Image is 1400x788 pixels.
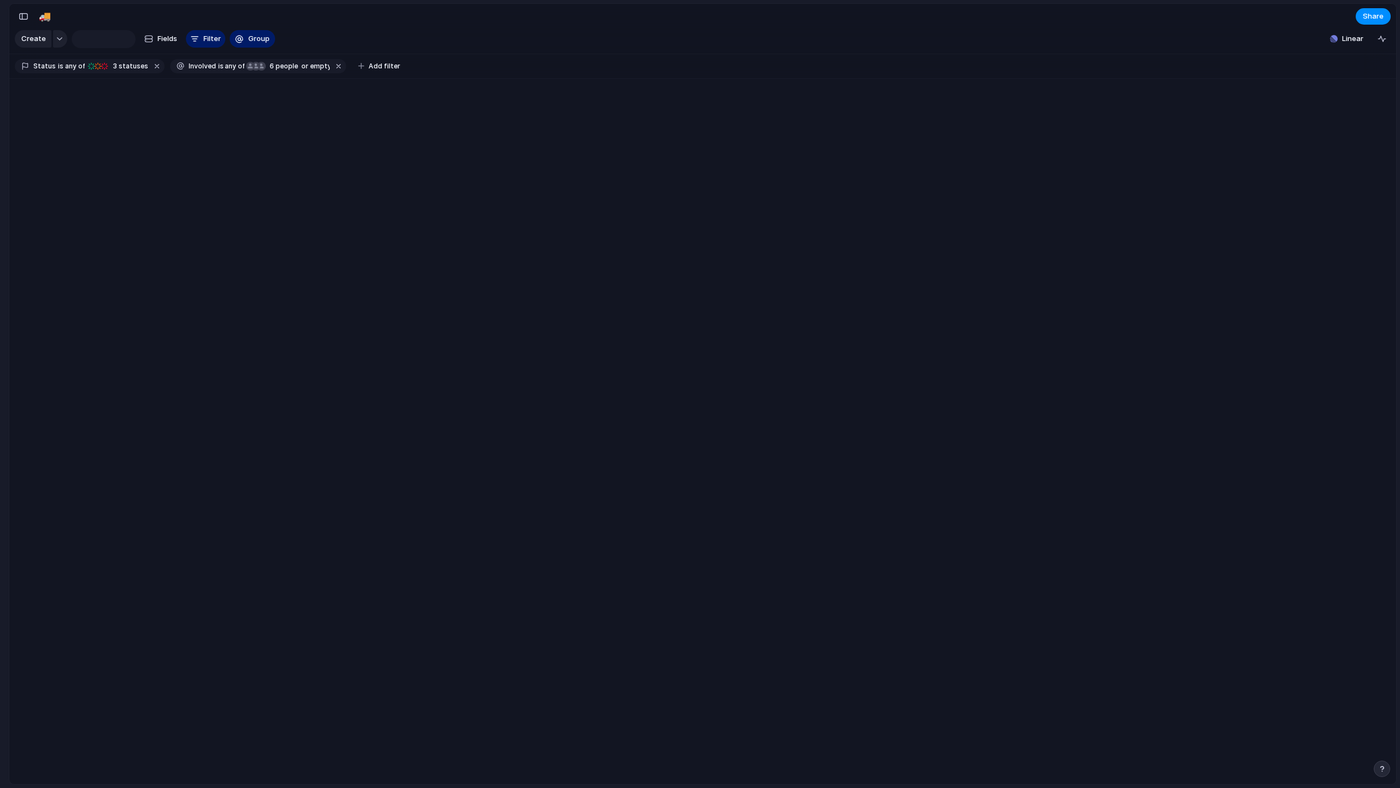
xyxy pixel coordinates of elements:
span: Status [33,61,56,71]
span: is [218,61,224,71]
span: Involved [189,61,216,71]
button: Group [230,30,275,48]
div: 🚚 [39,9,51,24]
span: Group [248,33,270,44]
button: Create [15,30,51,48]
span: Create [21,33,46,44]
button: Share [1356,8,1391,25]
span: statuses [110,61,148,71]
button: Add filter [352,59,407,74]
span: Filter [203,33,221,44]
button: isany of [56,60,87,72]
button: Fields [140,30,182,48]
button: 3 statuses [86,60,150,72]
button: Filter [186,30,225,48]
span: Linear [1342,33,1363,44]
button: Linear [1326,31,1368,47]
span: 3 [110,62,119,70]
button: 6 peopleor empty [246,60,332,72]
button: isany of [216,60,247,72]
span: any of [224,61,245,71]
span: or empty [300,61,330,71]
span: 6 [266,62,276,70]
span: is [58,61,63,71]
span: people [266,61,298,71]
span: Share [1363,11,1384,22]
span: Add filter [369,61,400,71]
span: Fields [157,33,177,44]
span: any of [63,61,85,71]
button: 🚚 [36,8,54,25]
